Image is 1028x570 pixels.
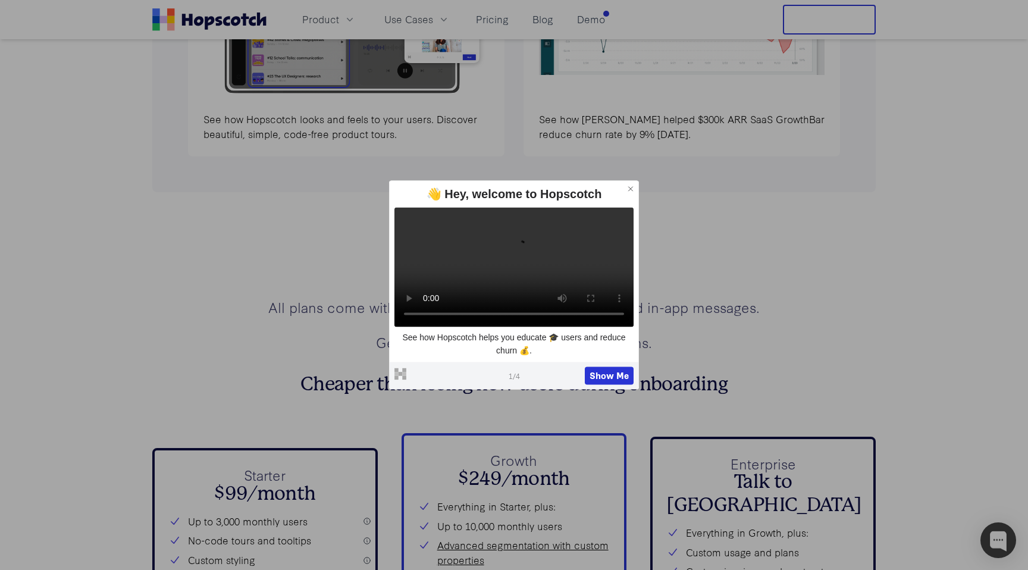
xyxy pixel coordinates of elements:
p: See how [PERSON_NAME] helped $300k ARR SaaS GrowthBar reduce churn rate by 9% [DATE]. [539,112,825,142]
a: Demo [572,10,610,29]
a: Advanced segmentation with custom properties [437,538,610,568]
h2: Plans & Pricing [152,248,876,282]
a: Pricing [471,10,513,29]
li: No-code tours and tooltips [169,533,361,548]
p: Get two months free with our annual plans. [152,332,876,353]
p: All plans come with unlimited product tours and unlimited in-app messages. [152,297,876,318]
li: Everything in Growth, plus: [667,525,859,540]
h2: Talk to [GEOGRAPHIC_DATA] [667,471,859,516]
p: Enterprise [667,453,859,474]
button: Show Me [585,367,634,385]
p: Growth [418,450,610,471]
h3: Cheaper than losing new users during onboarding [152,373,876,396]
a: Blog [528,10,558,29]
span: 1 / 4 [509,370,520,381]
span: Use Cases [384,12,433,27]
button: Product [295,10,363,29]
li: Custom styling [169,553,361,568]
a: Home [152,8,267,31]
li: Custom usage and plans [667,545,859,560]
span: Product [302,12,339,27]
button: Use Cases [377,10,457,29]
button: Free Trial [783,5,876,35]
p: See how Hopscotch looks and feels to your users. Discover beautiful, simple, code-free product to... [203,112,489,142]
div: 👋 Hey, welcome to Hopscotch [394,186,634,202]
li: Up to 10,000 monthly users [418,519,610,534]
h2: $99/month [169,483,361,505]
h2: $249/month [418,468,610,490]
p: See how Hopscotch helps you educate 🎓 users and reduce churn 💰. [394,331,634,357]
li: Up to 3,000 monthly users [169,514,361,529]
p: Starter [169,465,361,486]
li: Everything in Starter, plus: [418,499,610,514]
